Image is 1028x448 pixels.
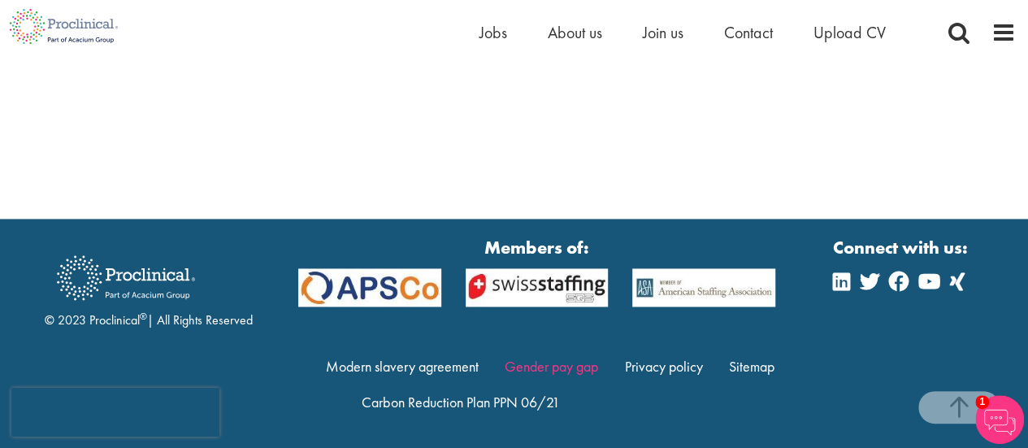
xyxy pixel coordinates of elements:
a: Join us [643,22,683,43]
img: Proclinical Recruitment [45,244,207,311]
span: 1 [975,395,989,409]
sup: ® [140,310,147,323]
a: Sitemap [729,357,774,376]
a: Modern slavery agreement [326,357,479,376]
a: Gender pay gap [505,357,598,376]
a: Jobs [479,22,507,43]
img: APSCo [286,268,453,307]
div: © 2023 Proclinical | All Rights Reserved [45,243,253,330]
img: APSCo [453,268,621,307]
a: Upload CV [813,22,886,43]
a: About us [548,22,602,43]
iframe: reCAPTCHA [11,388,219,437]
img: APSCo [620,268,787,307]
img: Chatbot [975,395,1024,444]
strong: Members of: [298,235,776,260]
a: Privacy policy [625,357,703,376]
strong: Connect with us: [833,235,971,260]
a: Contact [724,22,773,43]
a: Carbon Reduction Plan PPN 06/21 [362,392,559,411]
